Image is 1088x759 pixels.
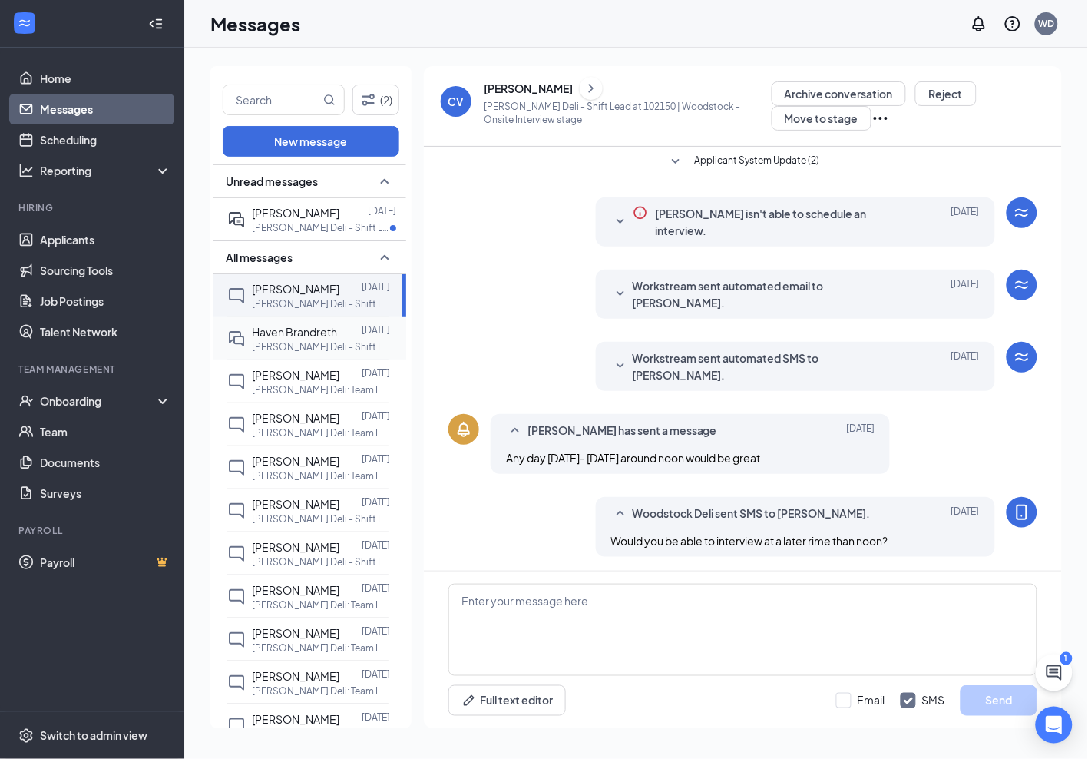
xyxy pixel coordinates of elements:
a: Talent Network [40,317,171,347]
span: Workstream sent automated SMS to [PERSON_NAME]. [633,350,911,383]
a: Sourcing Tools [40,255,171,286]
button: Move to stage [772,106,871,131]
svg: SmallChevronUp [375,172,394,191]
svg: SmallChevronUp [611,505,630,523]
div: WD [1039,17,1055,30]
span: All messages [226,250,293,265]
span: Would you be able to interview at a later rime than noon? [611,534,888,548]
p: [PERSON_NAME] Deli - Shift Lead at [GEOGRAPHIC_DATA] | [GEOGRAPHIC_DATA] [252,340,390,353]
p: [DATE] [362,582,390,595]
svg: ChatInactive [227,416,246,434]
p: [DATE] [362,711,390,724]
svg: ChatInactive [227,373,246,391]
svg: MobileSms [1013,503,1031,522]
button: New message [223,126,399,157]
h1: Messages [210,11,300,37]
span: Unread messages [226,174,318,189]
svg: Filter [359,91,378,109]
span: [DATE] [846,422,875,440]
p: [DATE] [362,496,390,509]
svg: Settings [18,728,34,744]
a: Documents [40,447,171,478]
span: [PERSON_NAME] [252,669,339,683]
button: ChatActive [1036,655,1073,691]
div: Payroll [18,524,168,537]
svg: ChatInactive [227,631,246,649]
span: [PERSON_NAME] [252,206,339,220]
p: [PERSON_NAME] Deli: Team Lead at [GEOGRAPHIC_DATA] | [GEOGRAPHIC_DATA] [252,469,390,482]
div: [PERSON_NAME] [484,81,573,96]
svg: SmallChevronDown [611,357,630,376]
p: [DATE] [362,452,390,466]
span: [PERSON_NAME] [252,282,339,296]
a: Messages [40,94,171,124]
p: [DATE] [362,409,390,423]
div: Reporting [40,163,172,178]
svg: QuestionInfo [1004,15,1022,33]
svg: WorkstreamLogo [17,15,32,31]
span: Any day [DATE]- [DATE] around noon would be great [506,451,761,465]
svg: SmallChevronDown [666,153,685,171]
span: [DATE] [951,350,980,383]
a: Applicants [40,224,171,255]
div: Open Intercom Messenger [1036,707,1073,744]
svg: ChatInactive [227,287,246,305]
svg: ChatInactive [227,588,246,606]
svg: Bell [455,420,473,439]
svg: ChatInactive [227,717,246,735]
div: Team Management [18,363,168,376]
svg: SmallChevronUp [375,248,394,267]
span: Haven Brandreth [252,325,337,339]
a: PayrollCrown [40,547,171,578]
span: [PERSON_NAME] [252,712,339,726]
svg: WorkstreamLogo [1013,276,1031,294]
span: [PERSON_NAME] has sent a message [527,422,717,440]
div: Switch to admin view [40,728,147,744]
p: [DATE] [362,539,390,552]
a: Home [40,63,171,94]
svg: SmallChevronUp [506,422,524,440]
button: Archive conversation [772,81,906,106]
svg: ActiveDoubleChat [227,210,246,229]
span: [PERSON_NAME] isn't able to schedule an interview. [656,205,911,239]
span: [PERSON_NAME] [252,540,339,554]
p: [DATE] [362,668,390,681]
a: Scheduling [40,124,171,155]
span: [PERSON_NAME] [252,411,339,425]
span: [DATE] [951,505,980,523]
div: Onboarding [40,393,158,409]
svg: UserCheck [18,393,34,409]
svg: Collapse [148,16,164,31]
svg: SmallChevronDown [611,285,630,303]
div: CV [448,94,465,109]
svg: MagnifyingGlass [323,94,336,106]
div: 1 [1060,652,1073,665]
p: [PERSON_NAME] Deli - Shift Lead at [GEOGRAPHIC_DATA] | [GEOGRAPHIC_DATA] [252,221,390,234]
p: [PERSON_NAME] Deli: Team Lead at [GEOGRAPHIC_DATA] | [GEOGRAPHIC_DATA] [252,728,390,741]
svg: ChevronRight [584,79,599,98]
p: [DATE] [362,323,390,336]
span: [PERSON_NAME] [252,583,339,597]
p: [PERSON_NAME] Deli: Team Lead at [GEOGRAPHIC_DATA] | [GEOGRAPHIC_DATA] [252,383,390,396]
svg: Ellipses [871,109,890,128]
p: [PERSON_NAME] Deli - Shift Lead at 102150 | Woodstock - Onsite Interview stage [484,100,772,126]
button: SmallChevronDownApplicant System Update (2) [666,153,820,171]
svg: ChatActive [1045,664,1063,682]
a: Surveys [40,478,171,509]
svg: Notifications [970,15,988,33]
button: Reject [915,81,977,106]
input: Search [223,85,320,114]
span: [PERSON_NAME] [252,368,339,382]
p: [PERSON_NAME] Deli: Team Lead at [GEOGRAPHIC_DATA] | [GEOGRAPHIC_DATA] [252,684,390,698]
p: [PERSON_NAME] Deli: Team Lead at [GEOGRAPHIC_DATA] | [GEOGRAPHIC_DATA] [252,598,390,612]
button: Filter (2) [352,85,399,115]
div: Hiring [18,201,168,214]
span: [PERSON_NAME] [252,497,339,511]
svg: ChatInactive [227,545,246,563]
button: ChevronRight [580,77,603,100]
a: Job Postings [40,286,171,317]
span: [DATE] [951,205,980,239]
span: [DATE] [951,277,980,311]
svg: ChatInactive [227,674,246,692]
p: [DATE] [368,204,396,217]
